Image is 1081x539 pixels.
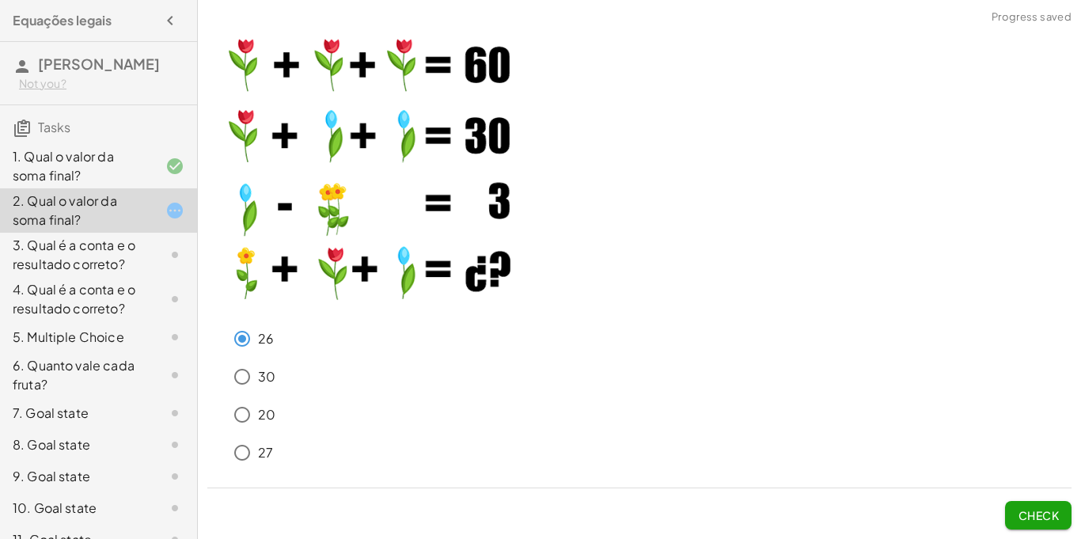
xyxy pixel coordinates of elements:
[165,245,184,264] i: Task not started.
[19,76,184,92] div: Not you?
[165,366,184,385] i: Task not started.
[13,11,112,30] h4: Equações legais
[165,290,184,309] i: Task not started.
[165,157,184,176] i: Task finished and correct.
[165,435,184,454] i: Task not started.
[38,55,160,73] span: [PERSON_NAME]
[13,328,140,347] div: 5. Multiple Choice
[165,404,184,423] i: Task not started.
[13,356,140,394] div: 6. Quanto vale cada fruta?
[992,9,1072,25] span: Progress saved
[258,368,275,386] p: 30
[1005,501,1072,530] button: Check
[258,406,275,424] p: 20
[38,119,70,135] span: Tasks
[165,201,184,220] i: Task started.
[165,499,184,518] i: Task not started.
[13,192,140,230] div: 2. Qual o valor da soma final?
[13,435,140,454] div: 8. Goal state
[13,147,140,185] div: 1. Qual o valor da soma final?
[13,404,140,423] div: 7. Goal state
[13,499,140,518] div: 10. Goal state
[13,236,140,274] div: 3. Qual é a conta e o resultado correto?
[13,467,140,486] div: 9. Goal state
[258,330,274,348] p: 26
[165,328,184,347] i: Task not started.
[1018,508,1059,522] span: Check
[207,13,524,312] img: 32f636ca60e56528fca4b2f9033730e8d1ae4b87d4d0dec2870615153f14b597.png
[258,444,273,462] p: 27
[165,467,184,486] i: Task not started.
[13,280,140,318] div: 4. Qual é a conta e o resultado correto?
